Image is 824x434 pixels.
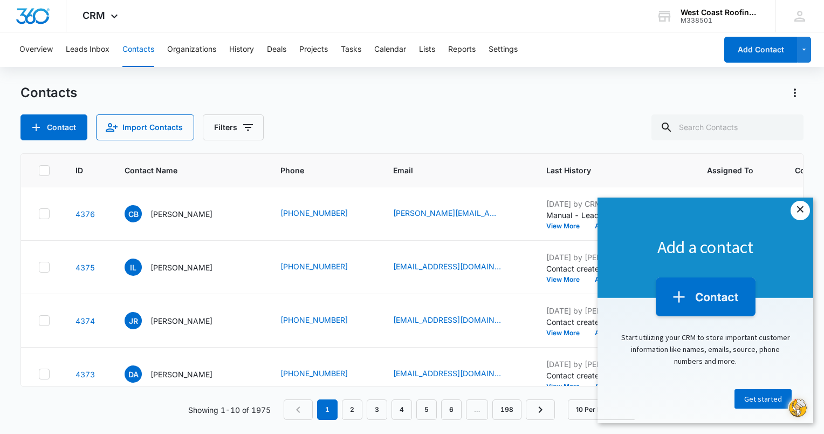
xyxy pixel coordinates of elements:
[193,3,212,23] a: Close modal
[150,208,212,220] p: [PERSON_NAME]
[280,314,348,325] a: [PHONE_NUMBER]
[568,399,636,420] button: 10 Per Page
[546,223,587,229] button: View More
[651,114,804,140] input: Search Contacts
[681,8,759,17] div: account name
[299,32,328,67] button: Projects
[393,165,505,176] span: Email
[587,223,639,229] button: Add History
[280,368,348,379] a: [PHONE_NUMBER]
[546,316,681,328] p: Contact created from file import (WCR Contact List - Report Data (2).csv): --
[125,165,239,176] span: Contact Name
[125,205,142,222] span: CB
[393,261,501,272] a: [EMAIL_ADDRESS][DOMAIN_NAME]
[416,399,437,420] a: Page 5
[786,84,804,101] button: Actions
[393,368,520,381] div: Email - justdennis1947@gmail.com - Select to Edit Field
[546,383,587,390] button: View More
[280,368,367,381] div: Phone - (623) 680-6562 - Select to Edit Field
[188,404,271,416] p: Showing 1-10 of 1975
[393,314,501,325] a: [EMAIL_ADDRESS][DOMAIN_NAME]
[75,165,83,176] span: ID
[267,32,286,67] button: Deals
[229,32,254,67] button: History
[75,316,95,325] a: Navigate to contact details page for Justin Robinson
[167,32,216,67] button: Organizations
[342,399,362,420] a: Page 2
[125,205,232,222] div: Contact Name - Carol Bower - Select to Edit Field
[492,399,521,420] a: Page 198
[125,365,142,383] span: DA
[546,330,587,336] button: View More
[546,252,681,263] p: [DATE] by [PERSON_NAME]
[341,32,361,67] button: Tasks
[284,399,555,420] nav: Pagination
[546,276,587,283] button: View More
[75,209,95,219] a: Navigate to contact details page for Carol Bower
[393,368,501,379] a: [EMAIL_ADDRESS][DOMAIN_NAME]
[441,399,462,420] a: Page 6
[587,276,639,283] button: Add History
[75,370,95,379] a: Navigate to contact details page for Dennis Allen
[546,358,681,370] p: [DATE] by [PERSON_NAME]
[66,32,109,67] button: Leads Inbox
[125,312,232,329] div: Contact Name - Justin Robinson - Select to Edit Field
[11,134,205,170] p: Start utilizing your CRM to store important customer information like names, emails, source, phon...
[20,114,87,140] button: Add Contact
[137,192,194,211] a: Get started
[526,399,555,420] a: Next Page
[96,114,194,140] button: Import Contacts
[203,114,264,140] button: Filters
[150,369,212,380] p: [PERSON_NAME]
[125,312,142,329] span: JR
[125,259,232,276] div: Contact Name - Irinia Leavitt - Select to Edit Field
[724,37,797,63] button: Add Contact
[83,10,105,21] span: CRM
[393,314,520,327] div: Email - justinrobinson777@gmail.com - Select to Edit Field
[448,32,476,67] button: Reports
[707,165,753,176] span: Assigned To
[393,207,520,220] div: Email - carol@sterlingcleanworks.com - Select to Edit Field
[546,263,681,274] p: Contact created from file import (WCR Contact List - Report Data (2).csv): --
[546,209,681,221] p: Manual - Lead Received Contact Name: [PERSON_NAME] Phone: [PHONE_NUMBER] Email: [PERSON_NAME][EMA...
[546,370,681,381] p: Contact created from file import (WCR Contact List - Report Data (2).csv): --
[122,32,154,67] button: Contacts
[125,365,232,383] div: Contact Name - Dennis Allen - Select to Edit Field
[75,263,95,272] a: Navigate to contact details page for Irinia Leavitt
[374,32,406,67] button: Calendar
[681,17,759,24] div: account id
[419,32,435,67] button: Lists
[150,315,212,327] p: [PERSON_NAME]
[489,32,518,67] button: Settings
[20,85,77,101] h1: Contacts
[393,207,501,219] a: [PERSON_NAME][EMAIL_ADDRESS][DOMAIN_NAME]
[19,32,53,67] button: Overview
[125,259,142,276] span: IL
[546,165,665,176] span: Last History
[546,198,681,209] p: [DATE] by CRM System
[280,261,367,274] div: Phone - (520) 245-0730 - Select to Edit Field
[393,261,520,274] div: Email - justIRINA8@gmail.com - Select to Edit Field
[150,262,212,273] p: [PERSON_NAME]
[367,399,387,420] a: Page 3
[280,165,352,176] span: Phone
[280,207,367,220] div: Phone - (520) 412-8496 - Select to Edit Field
[280,261,348,272] a: [PHONE_NUMBER]
[546,305,681,316] p: [DATE] by [PERSON_NAME]
[280,314,367,327] div: Phone - (520) 990-2266 - Select to Edit Field
[392,399,412,420] a: Page 4
[587,330,639,336] button: Add History
[280,207,348,219] a: [PHONE_NUMBER]
[317,399,338,420] em: 1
